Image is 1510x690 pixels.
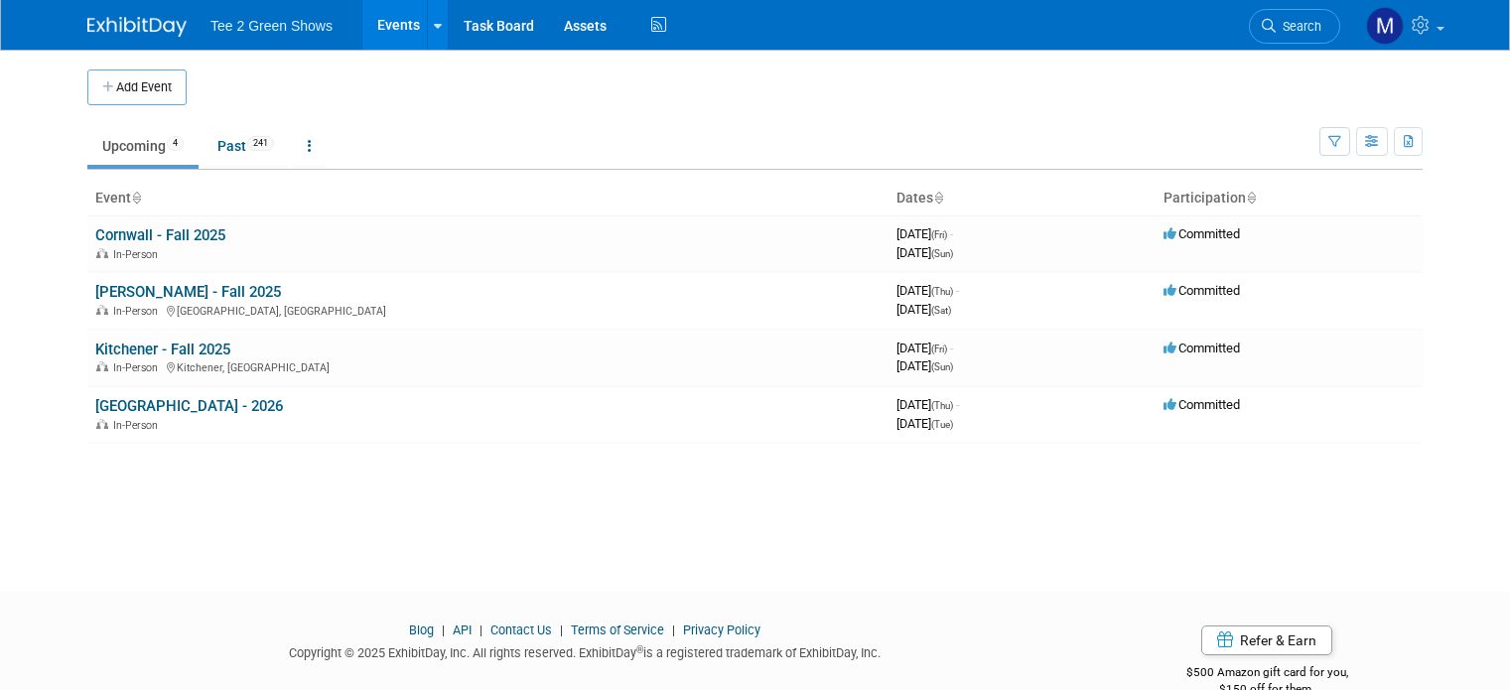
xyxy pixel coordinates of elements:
span: In-Person [113,419,164,432]
a: Sort by Event Name [131,190,141,206]
span: Committed [1164,341,1240,355]
a: Past241 [203,127,289,165]
sup: ® [636,644,643,655]
span: [DATE] [896,397,959,412]
img: In-Person Event [96,305,108,315]
span: Search [1276,19,1321,34]
span: (Fri) [931,344,947,354]
a: Privacy Policy [683,622,760,637]
span: In-Person [113,361,164,374]
span: (Tue) [931,419,953,430]
button: Add Event [87,69,187,105]
span: Committed [1164,283,1240,298]
th: Event [87,182,889,215]
a: [PERSON_NAME] - Fall 2025 [95,283,281,301]
a: Upcoming4 [87,127,199,165]
span: [DATE] [896,341,953,355]
span: (Thu) [931,286,953,297]
img: In-Person Event [96,248,108,258]
span: In-Person [113,248,164,261]
span: Committed [1164,397,1240,412]
a: Search [1249,9,1340,44]
a: Contact Us [490,622,552,637]
span: - [956,397,959,412]
a: Blog [409,622,434,637]
div: [GEOGRAPHIC_DATA], [GEOGRAPHIC_DATA] [95,302,881,318]
span: - [956,283,959,298]
img: In-Person Event [96,419,108,429]
span: In-Person [113,305,164,318]
span: [DATE] [896,302,951,317]
span: 241 [247,136,274,151]
a: API [453,622,472,637]
a: Refer & Earn [1201,625,1332,655]
div: Copyright © 2025 ExhibitDay, Inc. All rights reserved. ExhibitDay is a registered trademark of Ex... [87,639,1081,662]
span: [DATE] [896,416,953,431]
span: [DATE] [896,283,959,298]
span: (Sat) [931,305,951,316]
img: In-Person Event [96,361,108,371]
span: - [950,341,953,355]
span: | [555,622,568,637]
span: (Sun) [931,248,953,259]
span: [DATE] [896,358,953,373]
span: - [950,226,953,241]
span: [DATE] [896,226,953,241]
span: Tee 2 Green Shows [210,18,333,34]
th: Dates [889,182,1156,215]
a: Sort by Start Date [933,190,943,206]
a: Cornwall - Fall 2025 [95,226,225,244]
span: Committed [1164,226,1240,241]
img: Michael Kruger [1366,7,1404,45]
a: [GEOGRAPHIC_DATA] - 2026 [95,397,283,415]
div: Kitchener, [GEOGRAPHIC_DATA] [95,358,881,374]
th: Participation [1156,182,1423,215]
span: (Thu) [931,400,953,411]
img: ExhibitDay [87,17,187,37]
a: Sort by Participation Type [1246,190,1256,206]
span: (Sun) [931,361,953,372]
span: [DATE] [896,245,953,260]
span: | [667,622,680,637]
span: (Fri) [931,229,947,240]
span: 4 [167,136,184,151]
a: Terms of Service [571,622,664,637]
span: | [475,622,487,637]
span: | [437,622,450,637]
a: Kitchener - Fall 2025 [95,341,230,358]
